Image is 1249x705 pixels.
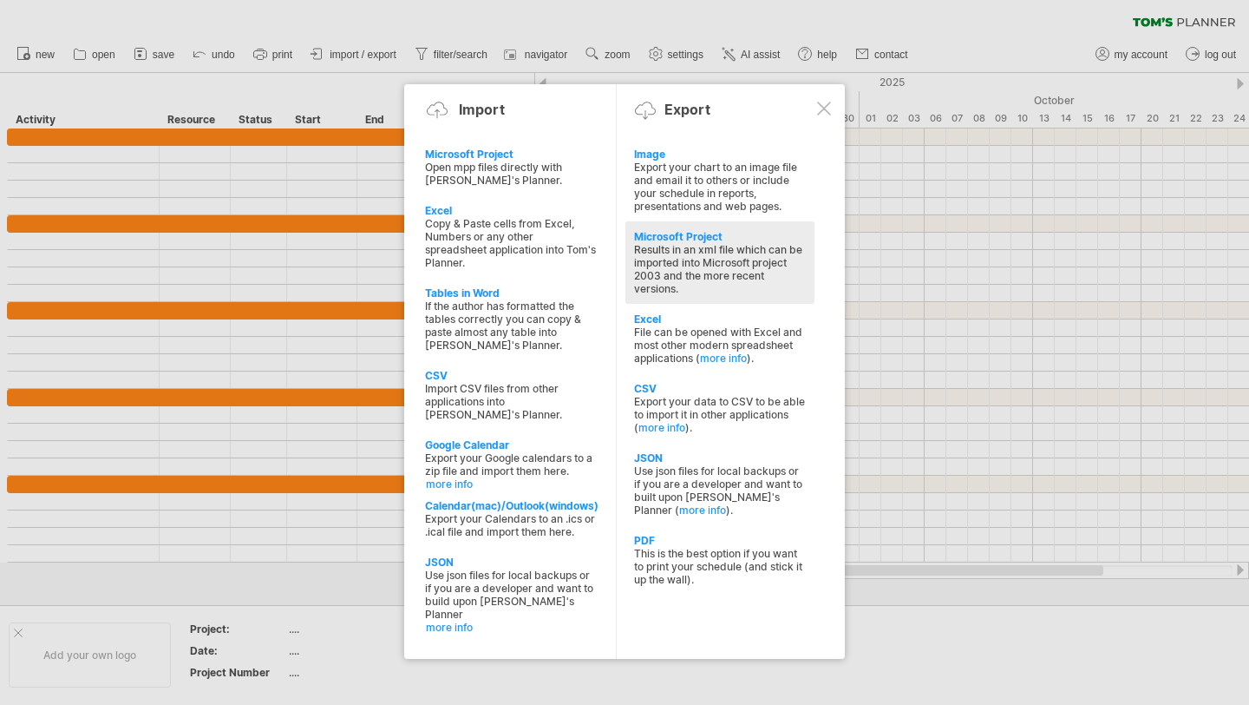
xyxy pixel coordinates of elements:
[634,465,806,517] div: Use json files for local backups or if you are a developer and want to built upon [PERSON_NAME]'s...
[634,148,806,161] div: Image
[459,101,505,118] div: Import
[426,478,598,491] a: more info
[425,300,597,352] div: If the author has formatted the tables correctly you can copy & paste almost any table into [PERS...
[664,101,710,118] div: Export
[634,547,806,586] div: This is the best option if you want to print your schedule (and stick it up the wall).
[425,217,597,269] div: Copy & Paste cells from Excel, Numbers or any other spreadsheet application into Tom's Planner.
[634,243,806,295] div: Results in an xml file which can be imported into Microsoft project 2003 and the more recent vers...
[700,352,747,365] a: more info
[634,230,806,243] div: Microsoft Project
[638,421,685,434] a: more info
[634,382,806,395] div: CSV
[425,204,597,217] div: Excel
[634,326,806,365] div: File can be opened with Excel and most other modern spreadsheet applications ( ).
[634,313,806,326] div: Excel
[634,534,806,547] div: PDF
[425,287,597,300] div: Tables in Word
[634,451,806,465] div: JSON
[426,621,598,634] a: more info
[634,161,806,213] div: Export your chart to an image file and email it to others or include your schedule in reports, pr...
[679,504,726,517] a: more info
[634,395,806,434] div: Export your data to CSV to be able to import it in other applications ( ).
